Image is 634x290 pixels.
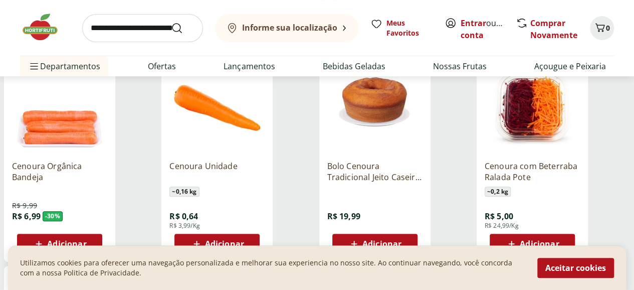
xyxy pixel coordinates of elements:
span: R$ 24,99/Kg [485,222,519,230]
button: Submit Search [171,22,195,34]
p: Utilizamos cookies para oferecer uma navegação personalizada e melhorar sua experiencia no nosso ... [20,258,525,278]
span: Meus Favoritos [386,18,433,38]
span: Departamentos [28,54,100,78]
a: Bebidas Geladas [323,60,385,72]
span: R$ 5,00 [485,211,513,222]
img: Cenoura Unidade [169,57,265,153]
span: R$ 3,99/Kg [169,222,200,230]
span: R$ 19,99 [327,211,360,222]
span: - 30 % [43,211,63,221]
span: 0 [606,23,610,33]
a: Entrar [461,18,486,29]
img: Hortifruti [20,12,70,42]
span: ou [461,17,505,41]
span: R$ 0,64 [169,211,198,222]
span: Adicionar [47,240,86,248]
button: Aceitar cookies [537,258,614,278]
button: Informe sua localização [215,14,358,42]
button: Adicionar [490,234,575,254]
a: Comprar Novamente [530,18,577,41]
button: Menu [28,54,40,78]
span: ~ 0,2 kg [485,187,511,197]
span: Adicionar [520,240,559,248]
a: Ofertas [148,60,176,72]
a: Bolo Cenoura Tradicional Jeito Caseiro 400g [327,161,422,183]
a: Açougue e Peixaria [534,60,606,72]
a: Criar conta [461,18,516,41]
a: Cenoura com Beterraba Ralada Pote [485,161,580,183]
a: Cenoura Unidade [169,161,265,183]
a: Meus Favoritos [370,18,433,38]
span: Adicionar [205,240,244,248]
b: Informe sua localização [242,22,337,33]
a: Lançamentos [224,60,275,72]
a: Cenoura Orgânica Bandeja [12,161,107,183]
button: Carrinho [590,16,614,40]
button: Adicionar [174,234,260,254]
span: R$ 9,99 [12,201,37,211]
span: Adicionar [362,240,401,248]
img: Cenoura com Beterraba Ralada Pote [485,57,580,153]
img: Bolo Cenoura Tradicional Jeito Caseiro 400g [327,57,422,153]
span: R$ 6,99 [12,211,41,222]
button: Adicionar [332,234,417,254]
span: ~ 0,16 kg [169,187,199,197]
img: Cenoura Orgânica Bandeja [12,57,107,153]
button: Adicionar [17,234,102,254]
a: Nossas Frutas [433,60,487,72]
input: search [82,14,203,42]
